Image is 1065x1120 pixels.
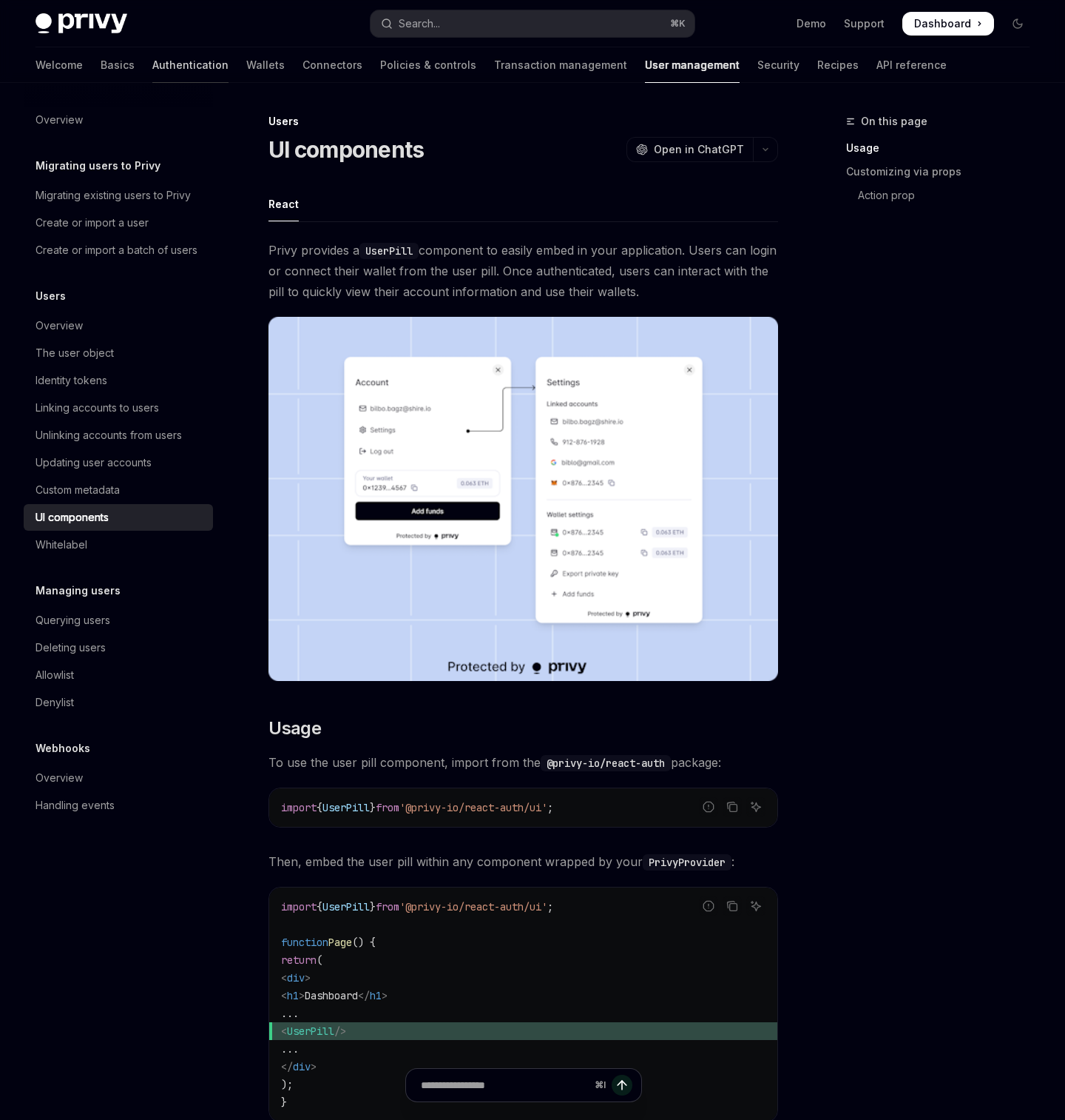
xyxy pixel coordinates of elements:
span: ( [317,953,322,967]
span: </ [281,1060,293,1073]
a: Overview [24,312,213,339]
a: Overview [24,765,213,791]
code: UserPill [359,243,419,259]
span: ... [281,1042,299,1056]
a: Migrating existing users to Privy [24,182,213,209]
span: Privy provides a component to easily embed in your application. Users can login or connect their ... [268,240,778,302]
span: Usage [268,717,321,740]
a: Dashboard [902,12,994,36]
a: Welcome [35,47,83,83]
div: Overview [35,111,83,129]
div: Deleting users [35,639,106,657]
span: h1 [370,989,382,1002]
span: < [281,1025,287,1038]
a: Deleting users [24,634,213,661]
span: div [293,1060,311,1073]
div: Overview [35,317,83,335]
div: The user object [35,344,114,362]
span: < [281,989,287,1002]
span: > [305,971,311,985]
div: Querying users [35,611,110,629]
div: Migrating existing users to Privy [35,187,191,204]
a: Linking accounts to users [24,395,213,421]
h1: UI components [268,136,424,163]
a: Create or import a user [24,209,213,236]
div: Linking accounts to users [35,399,159,417]
span: </ [358,989,370,1002]
img: images/Userpill2.png [268,317,778,681]
div: Unlinking accounts from users [35,426,182,444]
span: '@privy-io/react-auth/ui' [399,900,547,913]
a: Usage [846,136,1041,160]
div: Custom metadata [35,481,120,499]
div: Users [268,114,778,129]
a: Unlinking accounts from users [24,422,213,449]
button: Open search [371,10,694,37]
span: Then, embed the user pill within any component wrapped by your : [268,851,778,872]
code: @privy-io/react-auth [541,755,671,771]
span: ; [547,801,553,814]
a: Custom metadata [24,477,213,503]
div: Search... [399,15,440,33]
a: API reference [876,47,947,83]
a: The user object [24,340,213,366]
div: Allowlist [35,666,74,684]
span: Page [328,936,352,949]
a: Updating user accounts [24,449,213,476]
div: Handling events [35,797,115,814]
input: Ask a question... [421,1069,589,1101]
span: ⌘ K [670,18,686,30]
span: UserPill [322,801,370,814]
a: Allowlist [24,662,213,688]
div: Whitelabel [35,536,87,554]
span: ... [281,1007,299,1020]
a: Customizing via props [846,160,1041,184]
a: Transaction management [494,47,627,83]
div: UI components [35,509,109,526]
h5: Users [35,287,66,305]
span: UserPill [322,900,370,913]
a: Wallets [246,47,285,83]
a: Querying users [24,607,213,634]
a: Demo [797,16,826,31]
span: < [281,971,287,985]
span: from [376,900,399,913]
span: ; [547,900,553,913]
span: } [370,900,376,913]
a: Authentication [152,47,229,83]
a: Connectors [302,47,362,83]
span: } [370,801,376,814]
div: React [268,187,299,221]
a: Action prop [846,184,1041,207]
span: from [376,801,399,814]
button: Ask AI [746,797,765,816]
span: Open in ChatGPT [654,142,744,157]
span: return [281,953,317,967]
button: Send message [612,1075,632,1096]
a: Basics [101,47,135,83]
span: To use the user pill component, import from the package: [268,752,778,773]
h5: Managing users [35,582,121,600]
a: Whitelabel [24,532,213,558]
span: /> [334,1025,346,1038]
span: '@privy-io/react-auth/ui' [399,801,547,814]
span: div [287,971,305,985]
span: > [311,1060,317,1073]
a: UI components [24,504,213,531]
span: h1 [287,989,299,1002]
img: dark logo [35,13,127,34]
a: Identity tokens [24,367,213,394]
button: Open in ChatGPT [626,137,753,162]
div: Overview [35,769,83,787]
button: Ask AI [746,896,765,916]
span: Dashboard [914,16,971,31]
span: On this page [861,113,927,130]
a: Overview [24,107,213,133]
span: import [281,900,317,913]
span: () { [352,936,376,949]
span: UserPill [287,1025,334,1038]
button: Copy the contents from the code block [723,797,742,816]
h5: Webhooks [35,740,90,757]
div: Create or import a batch of users [35,241,197,259]
div: Create or import a user [35,214,149,232]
